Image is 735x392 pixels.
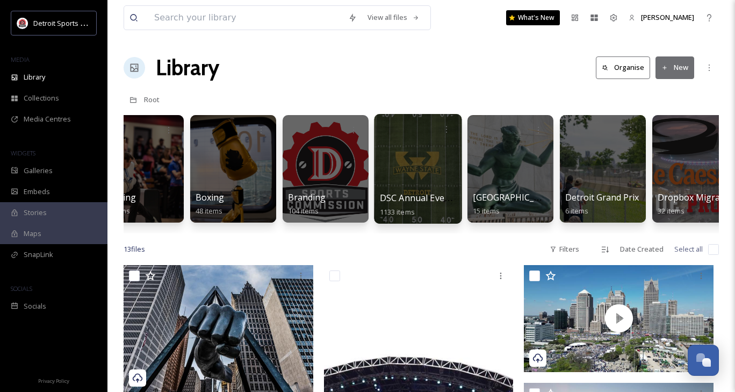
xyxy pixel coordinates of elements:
[688,345,719,376] button: Open Chat
[380,206,415,216] span: 1133 items
[24,301,46,311] span: Socials
[565,193,639,216] a: Detroit Grand Prix6 items
[658,206,684,216] span: 32 items
[33,18,120,28] span: Detroit Sports Commission
[380,192,458,204] span: DSC Annual Events
[544,239,585,260] div: Filters
[288,191,326,203] span: Branding
[506,10,560,25] a: What's New
[144,93,160,106] a: Root
[11,149,35,157] span: WIDGETS
[24,187,50,197] span: Embeds
[623,7,700,28] a: [PERSON_NAME]
[473,193,559,216] a: [GEOGRAPHIC_DATA]15 items
[674,244,703,254] span: Select all
[156,52,219,84] a: Library
[17,18,28,28] img: crop.webp
[24,166,53,176] span: Galleries
[565,206,588,216] span: 6 items
[24,250,53,260] span: SnapLink
[655,56,694,79] button: New
[596,56,655,79] a: Organise
[24,72,45,82] span: Library
[288,206,319,216] span: 104 items
[38,377,69,384] span: Privacy Policy
[149,6,343,30] input: Search your library
[596,56,650,79] button: Organise
[565,191,639,203] span: Detroit Grand Prix
[38,374,69,387] a: Privacy Policy
[196,206,222,216] span: 48 items
[524,265,714,372] img: thumbnail
[473,191,559,203] span: [GEOGRAPHIC_DATA]
[24,93,59,103] span: Collections
[288,193,326,216] a: Branding104 items
[124,265,313,392] img: Bureau_DetroitMonuments_7229 (1).jpg
[196,191,224,203] span: Boxing
[24,114,71,124] span: Media Centres
[24,208,47,218] span: Stories
[362,7,425,28] a: View all files
[196,193,224,216] a: Boxing48 items
[641,12,694,22] span: [PERSON_NAME]
[24,229,41,239] span: Maps
[473,206,500,216] span: 15 items
[124,244,145,254] span: 13 file s
[11,284,32,293] span: SOCIALS
[144,95,160,104] span: Root
[380,193,458,217] a: DSC Annual Events1133 items
[615,239,669,260] div: Date Created
[11,55,30,63] span: MEDIA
